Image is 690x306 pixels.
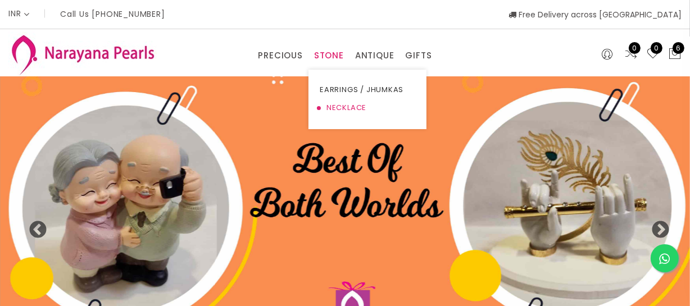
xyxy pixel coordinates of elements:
[258,47,302,64] a: PRECIOUS
[60,10,165,18] p: Call Us [PHONE_NUMBER]
[651,221,662,232] button: Next
[314,47,344,64] a: STONE
[509,9,682,20] span: Free Delivery across [GEOGRAPHIC_DATA]
[405,47,432,64] a: GIFTS
[624,47,638,62] a: 0
[668,47,682,62] button: 6
[651,42,662,54] span: 0
[320,99,415,117] a: NECKLACE
[629,42,641,54] span: 0
[673,42,684,54] span: 6
[320,81,415,99] a: EARRINGS / JHUMKAS
[646,47,660,62] a: 0
[28,221,39,232] button: Previous
[355,47,394,64] a: ANTIQUE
